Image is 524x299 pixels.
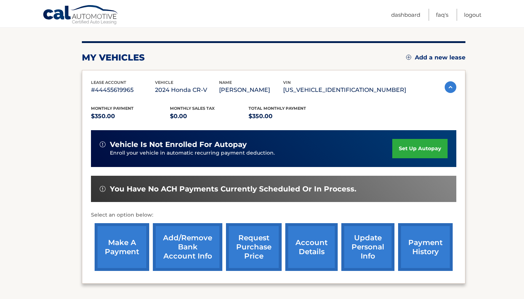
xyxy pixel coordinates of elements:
[91,85,155,95] p: #44455619965
[82,52,145,63] h2: my vehicles
[219,85,283,95] p: [PERSON_NAME]
[406,55,411,60] img: add.svg
[91,211,456,220] p: Select an option below:
[91,111,170,121] p: $350.00
[392,139,448,158] a: set up autopay
[249,106,306,111] span: Total Monthly Payment
[43,5,119,26] a: Cal Automotive
[100,186,106,192] img: alert-white.svg
[283,85,406,95] p: [US_VEHICLE_IDENTIFICATION_NUMBER]
[219,80,232,85] span: name
[464,9,481,21] a: Logout
[91,80,126,85] span: lease account
[155,80,173,85] span: vehicle
[110,149,392,157] p: Enroll your vehicle in automatic recurring payment deduction.
[341,223,394,271] a: update personal info
[95,223,149,271] a: make a payment
[436,9,448,21] a: FAQ's
[445,81,456,93] img: accordion-active.svg
[170,111,249,121] p: $0.00
[406,54,465,61] a: Add a new lease
[110,185,356,194] span: You have no ACH payments currently scheduled or in process.
[100,141,106,147] img: alert-white.svg
[285,223,338,271] a: account details
[155,85,219,95] p: 2024 Honda CR-V
[249,111,327,121] p: $350.00
[91,106,134,111] span: Monthly Payment
[170,106,215,111] span: Monthly sales Tax
[391,9,420,21] a: Dashboard
[398,223,453,271] a: payment history
[153,223,222,271] a: Add/Remove bank account info
[110,140,247,149] span: vehicle is not enrolled for autopay
[283,80,291,85] span: vin
[226,223,282,271] a: request purchase price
